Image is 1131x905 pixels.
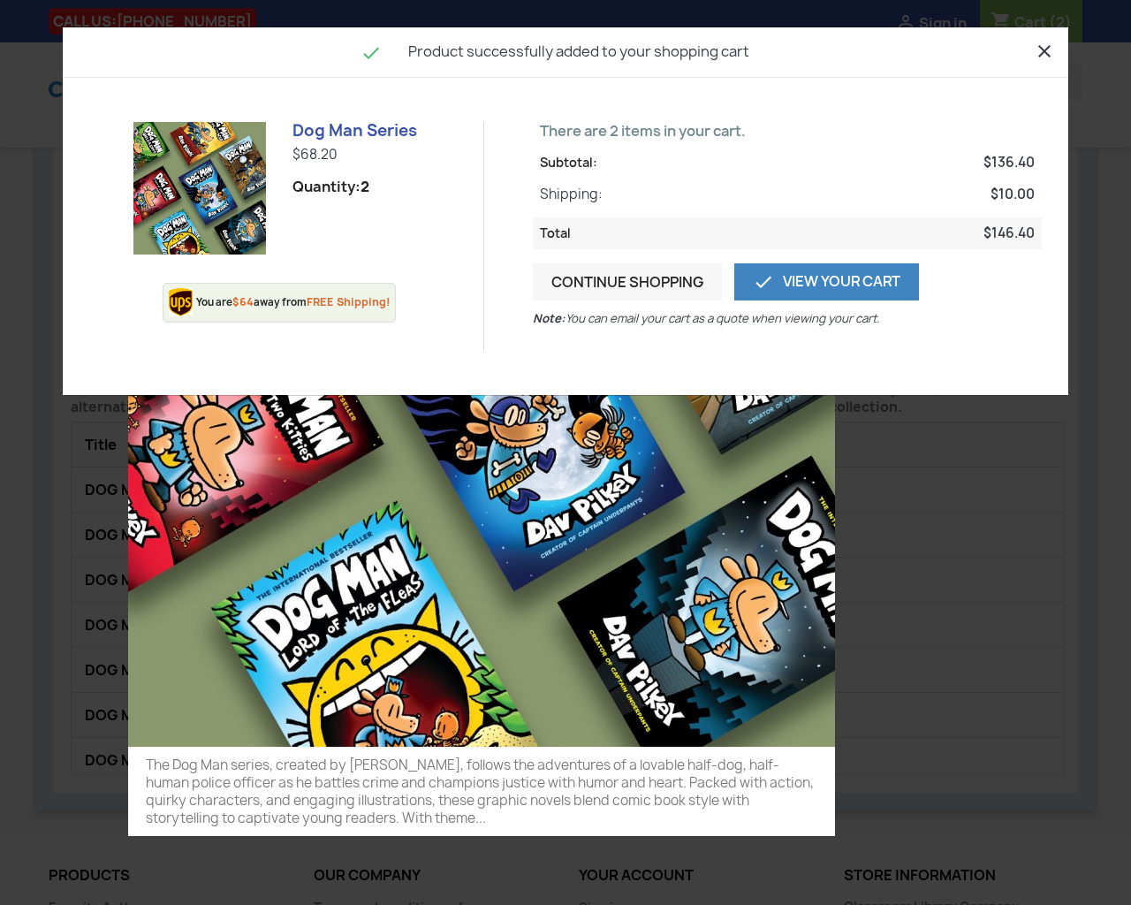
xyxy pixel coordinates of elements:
[533,309,565,327] b: Note:
[753,271,774,293] i: 
[991,186,1035,203] span: $10.00
[533,122,1042,140] p: There are 2 items in your cart.
[292,146,469,164] p: $68.20
[169,288,196,316] img: ups.png
[540,224,571,242] span: Total
[292,122,469,140] h6: Dog Man Series
[983,154,1035,171] span: $136.40
[196,293,391,311] div: You are away from
[1034,41,1055,62] i: close
[292,178,369,195] span: Quantity:
[734,263,919,300] a: View Your Cart
[983,224,1035,242] span: $146.40
[540,186,603,203] span: Shipping:
[361,177,369,196] strong: 2
[232,294,254,309] span: $64
[307,294,391,309] span: FREE Shipping!
[1034,39,1055,62] button: Close
[533,309,886,327] p: You can email your cart as a quote when viewing your cart.
[361,42,382,64] i: 
[540,154,597,171] span: Subtotal:
[533,263,722,300] button: Continue shopping
[133,122,266,255] img: Dog Man Series
[76,41,1055,64] h4: Product successfully added to your shopping cart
